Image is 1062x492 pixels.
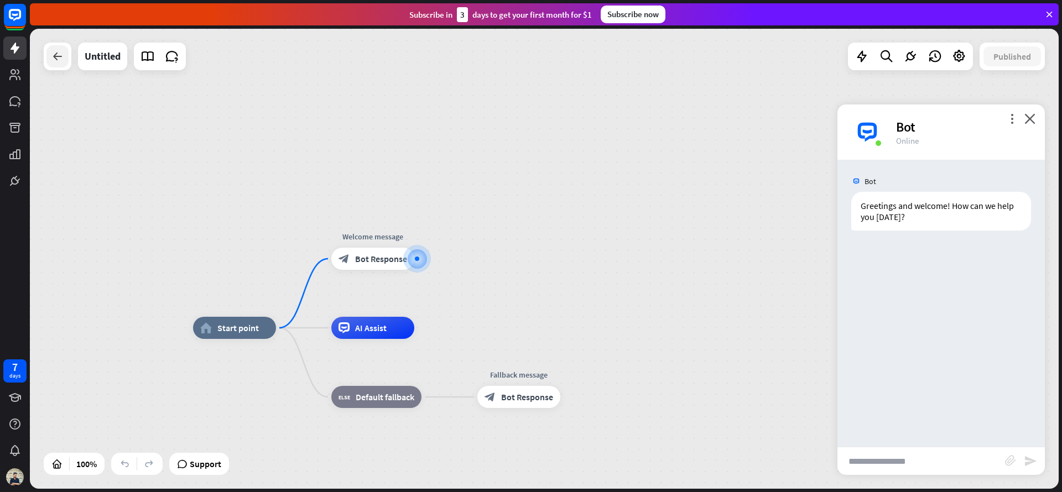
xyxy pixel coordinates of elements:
span: Bot Response [501,391,553,402]
div: Welcome message [323,231,423,242]
button: Open LiveChat chat widget [9,4,42,38]
i: block_fallback [339,391,350,402]
i: block_bot_response [339,253,350,264]
div: Subscribe in days to get your first month for $1 [409,7,592,22]
i: more_vert [1007,113,1017,124]
div: Greetings and welcome! How can we help you [DATE]? [851,192,1031,231]
span: Support [190,455,221,473]
a: 7 days [3,359,27,383]
span: Bot [865,176,876,186]
div: Fallback message [469,369,569,380]
span: AI Assist [355,322,387,333]
div: Untitled [85,43,121,70]
i: close [1024,113,1035,124]
div: Subscribe now [601,6,665,23]
i: block_bot_response [485,391,496,402]
i: home_2 [200,322,212,333]
div: days [9,372,20,380]
div: 3 [457,7,468,22]
div: Bot [896,118,1032,135]
span: Start point [217,322,259,333]
span: Bot Response [355,253,407,264]
i: send [1024,454,1037,468]
button: Published [983,46,1041,66]
div: Online [896,135,1032,146]
div: 7 [12,362,18,372]
i: block_attachment [1005,455,1016,466]
div: 100% [73,455,100,473]
span: Default fallback [356,391,414,402]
